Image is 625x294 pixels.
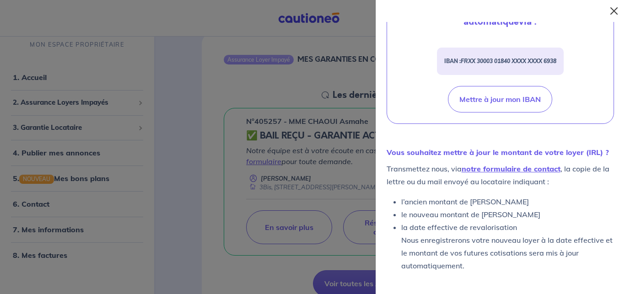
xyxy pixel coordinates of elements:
em: FRXX 30003 01840 XXXX XXXX 6938 [461,58,556,64]
strong: IBAN : [444,58,556,64]
li: la date effective de revalorisation Nous enregistrerons votre nouveau loyer à la date effective e... [401,221,614,272]
button: Mettre à jour mon IBAN [448,86,552,112]
button: Close [607,4,621,18]
li: l’ancien montant de [PERSON_NAME] [401,195,614,208]
a: notre formulaire de contact [462,164,560,173]
p: Transmettez nous, via , la copie de la lettre ou du mail envoyé au locataire indiquant : [387,162,614,188]
li: le nouveau montant de [PERSON_NAME] [401,208,614,221]
strong: Vous souhaitez mettre à jour le montant de votre loyer (IRL) ? [387,148,609,157]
